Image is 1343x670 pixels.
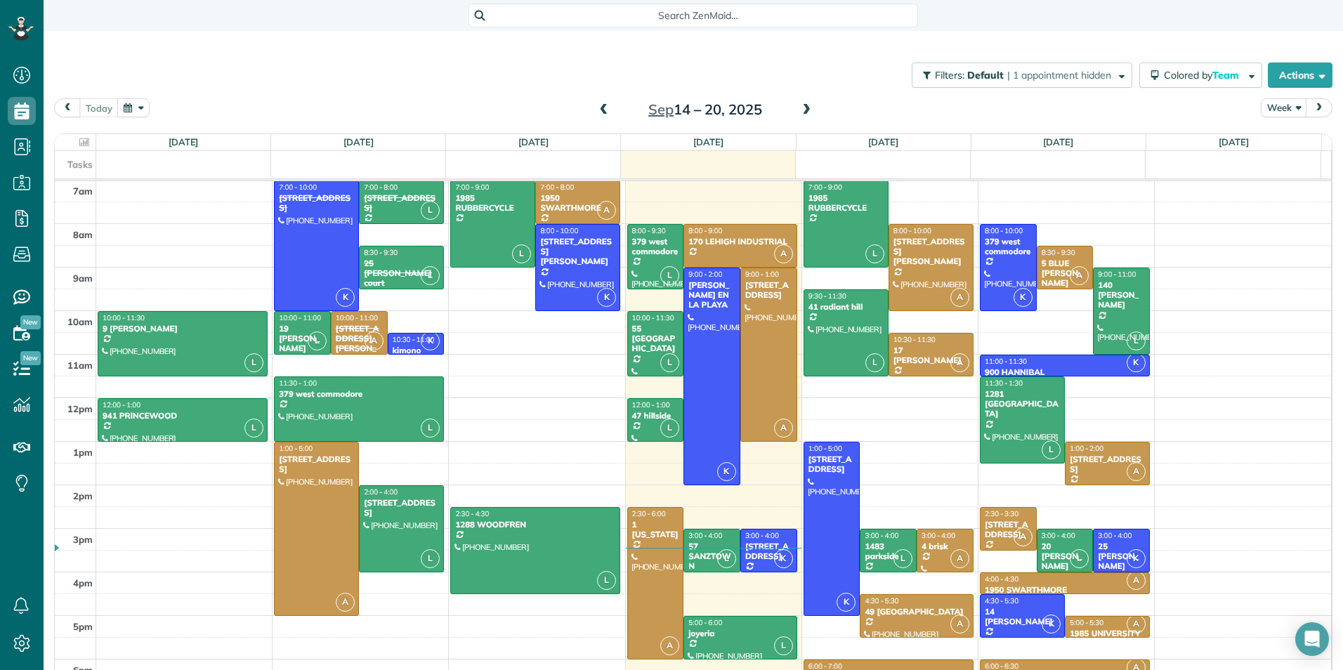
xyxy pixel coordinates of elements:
[967,69,1004,81] span: Default
[540,226,578,235] span: 8:00 - 10:00
[837,593,856,612] span: K
[984,585,1146,595] div: 1950 SWARTHMORE
[169,136,199,147] a: [DATE]
[865,353,884,372] span: L
[421,201,440,220] span: L
[73,229,93,240] span: 8am
[539,237,616,267] div: [STREET_ADDRESS][PERSON_NAME]
[1014,288,1033,307] span: K
[984,520,1033,540] div: [STREET_ADDRESS]
[774,549,793,568] span: K
[20,351,41,365] span: New
[79,98,119,117] button: today
[631,411,680,421] div: 47 hillside
[421,419,440,438] span: L
[308,331,327,350] span: L
[1098,270,1136,279] span: 9:00 - 11:00
[392,346,440,355] div: kimono
[1097,280,1146,310] div: 140 [PERSON_NAME]
[693,136,723,147] a: [DATE]
[921,541,969,551] div: 4 brisk
[808,444,842,453] span: 1:00 - 5:00
[893,335,936,344] span: 10:30 - 11:30
[454,193,531,214] div: 1985 RUBBERCYCLE
[984,367,1146,377] div: 900 HANNIBAL
[1042,531,1075,540] span: 3:00 - 4:00
[1139,63,1262,88] button: Colored byTeam
[1295,622,1329,656] div: Open Intercom Messenger
[865,244,884,263] span: L
[984,607,1061,627] div: 14 [PERSON_NAME]
[935,69,964,81] span: Filters:
[774,244,793,263] span: A
[1212,69,1241,81] span: Team
[73,447,93,458] span: 1pm
[984,389,1061,419] div: 1281 [GEOGRAPHIC_DATA]
[454,520,616,530] div: 1288 WOODFREN
[865,596,898,605] span: 4:30 - 5:30
[1070,618,1103,627] span: 5:00 - 5:30
[688,226,722,235] span: 8:00 - 9:00
[597,201,616,220] span: A
[102,324,263,334] div: 9 [PERSON_NAME]
[1042,440,1061,459] span: L
[660,266,679,285] span: L
[103,313,145,322] span: 10:00 - 11:30
[343,136,374,147] a: [DATE]
[1127,331,1146,350] span: L
[336,593,355,612] span: A
[893,226,931,235] span: 8:00 - 10:00
[893,237,969,267] div: [STREET_ADDRESS][PERSON_NAME]
[632,509,666,518] span: 2:30 - 6:00
[985,509,1018,518] span: 2:30 - 3:30
[774,419,793,438] span: A
[518,136,549,147] a: [DATE]
[363,498,440,518] div: [STREET_ADDRESS]
[364,487,398,497] span: 2:00 - 4:00
[648,100,674,118] span: Sep
[1127,615,1146,633] span: A
[985,226,1023,235] span: 8:00 - 10:00
[631,520,680,540] div: 1 [US_STATE]
[1041,541,1089,572] div: 20 [PERSON_NAME]
[539,193,616,214] div: 1950 SWARTHMORE
[363,258,440,289] div: 25 [PERSON_NAME] court
[774,636,793,655] span: L
[1127,462,1146,481] span: A
[278,389,440,399] div: 379 west commodore
[278,454,355,475] div: [STREET_ADDRESS]
[808,291,846,301] span: 9:30 - 11:30
[421,266,440,285] span: L
[1069,629,1146,638] div: 1985 UNIVERSITY
[631,237,680,257] div: 379 west commodore
[1127,353,1146,372] span: K
[984,237,1033,257] div: 379 west commodore
[421,331,440,350] span: K
[632,226,666,235] span: 8:00 - 9:30
[1041,258,1089,289] div: 5 BLUE [PERSON_NAME]
[1043,136,1073,147] a: [DATE]
[393,335,435,344] span: 10:30 - 11:00
[868,136,898,147] a: [DATE]
[1042,248,1075,257] span: 8:30 - 9:30
[1070,549,1089,568] span: L
[1127,571,1146,590] span: A
[893,549,912,568] span: L
[660,636,679,655] span: A
[455,183,489,192] span: 7:00 - 9:00
[20,315,41,329] span: New
[67,403,93,414] span: 12pm
[1219,136,1249,147] a: [DATE]
[660,353,679,372] span: L
[950,288,969,307] span: A
[745,541,793,562] div: [STREET_ADDRESS]
[688,541,736,572] div: 57 SANZTOWN
[865,531,898,540] span: 3:00 - 4:00
[717,549,736,568] span: L
[688,531,722,540] span: 3:00 - 4:00
[73,490,93,501] span: 2pm
[745,270,779,279] span: 9:00 - 1:00
[1261,98,1307,117] button: Week
[244,419,263,438] span: L
[688,618,722,627] span: 5:00 - 6:00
